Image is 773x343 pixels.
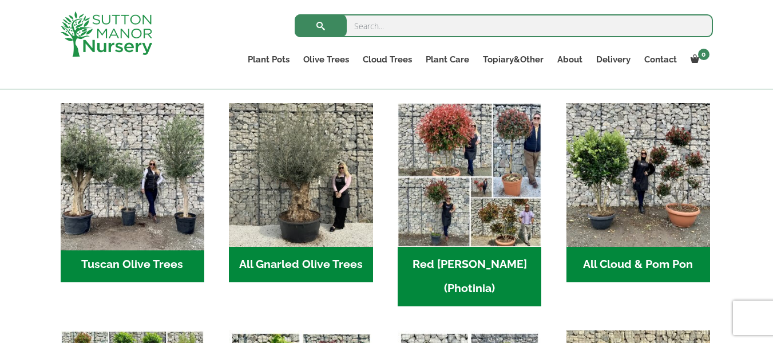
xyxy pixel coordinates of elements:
[684,52,713,68] a: 0
[241,52,296,68] a: Plant Pots
[566,247,710,282] h2: All Cloud & Pom Pon
[637,52,684,68] a: Contact
[229,103,372,247] img: Home - 5833C5B7 31D0 4C3A 8E42 DB494A1738DB
[398,103,541,247] img: Home - F5A23A45 75B5 4929 8FB2 454246946332
[698,49,709,60] span: 0
[61,103,204,282] a: Visit product category Tuscan Olive Trees
[57,100,208,251] img: Home - 7716AD77 15EA 4607 B135 B37375859F10
[295,14,713,37] input: Search...
[398,247,541,306] h2: Red [PERSON_NAME] (Photinia)
[229,247,372,282] h2: All Gnarled Olive Trees
[229,103,372,282] a: Visit product category All Gnarled Olive Trees
[296,52,356,68] a: Olive Trees
[356,52,419,68] a: Cloud Trees
[398,103,541,306] a: Visit product category Red Robin (Photinia)
[476,52,550,68] a: Topiary&Other
[566,103,710,282] a: Visit product category All Cloud & Pom Pon
[61,247,204,282] h2: Tuscan Olive Trees
[550,52,589,68] a: About
[419,52,476,68] a: Plant Care
[566,103,710,247] img: Home - A124EB98 0980 45A7 B835 C04B779F7765
[61,11,152,57] img: logo
[589,52,637,68] a: Delivery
